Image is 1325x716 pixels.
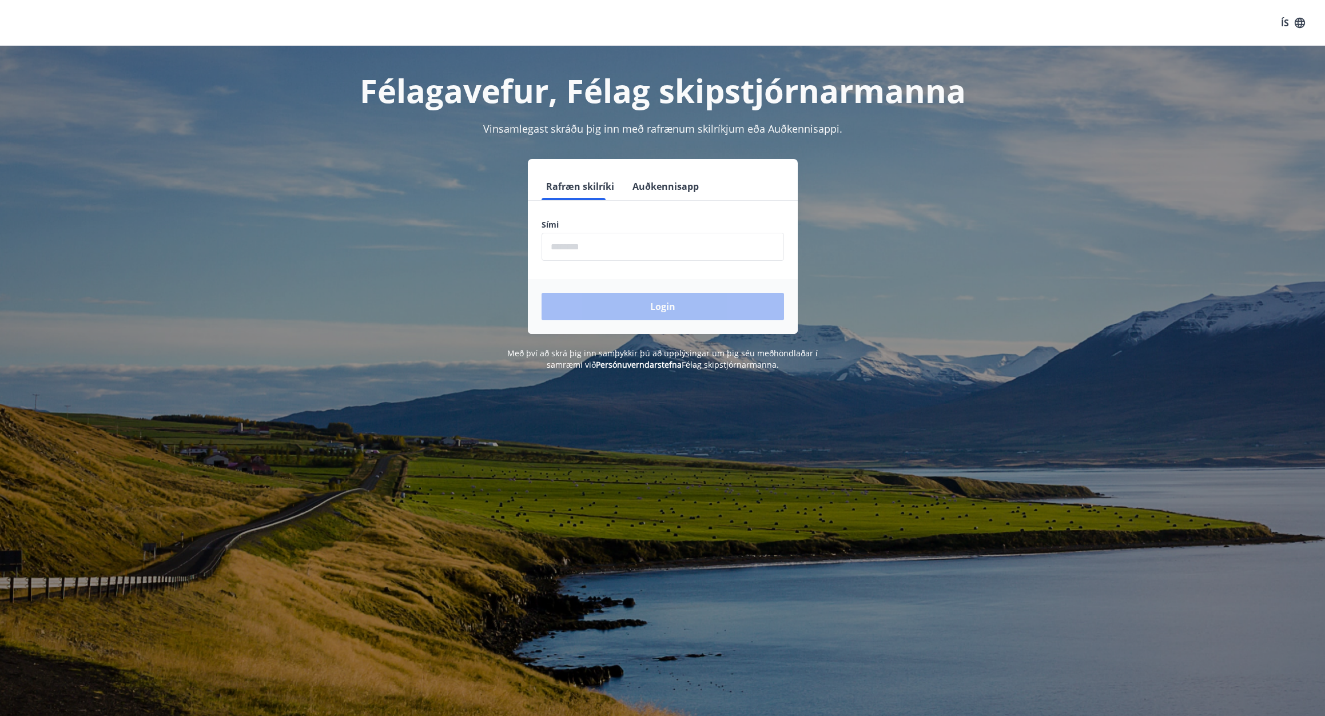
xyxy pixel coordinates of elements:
[1275,13,1311,33] button: ÍS
[507,348,818,370] span: Með því að skrá þig inn samþykkir þú að upplýsingar um þig séu meðhöndlaðar í samræmi við Félag s...
[483,122,842,136] span: Vinsamlegast skráðu þig inn með rafrænum skilríkjum eða Auðkennisappi.
[628,173,703,200] button: Auðkennisapp
[596,359,682,370] a: Persónuverndarstefna
[542,173,619,200] button: Rafræn skilríki
[265,69,1061,112] h1: Félagavefur, Félag skipstjórnarmanna
[542,219,784,230] label: Sími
